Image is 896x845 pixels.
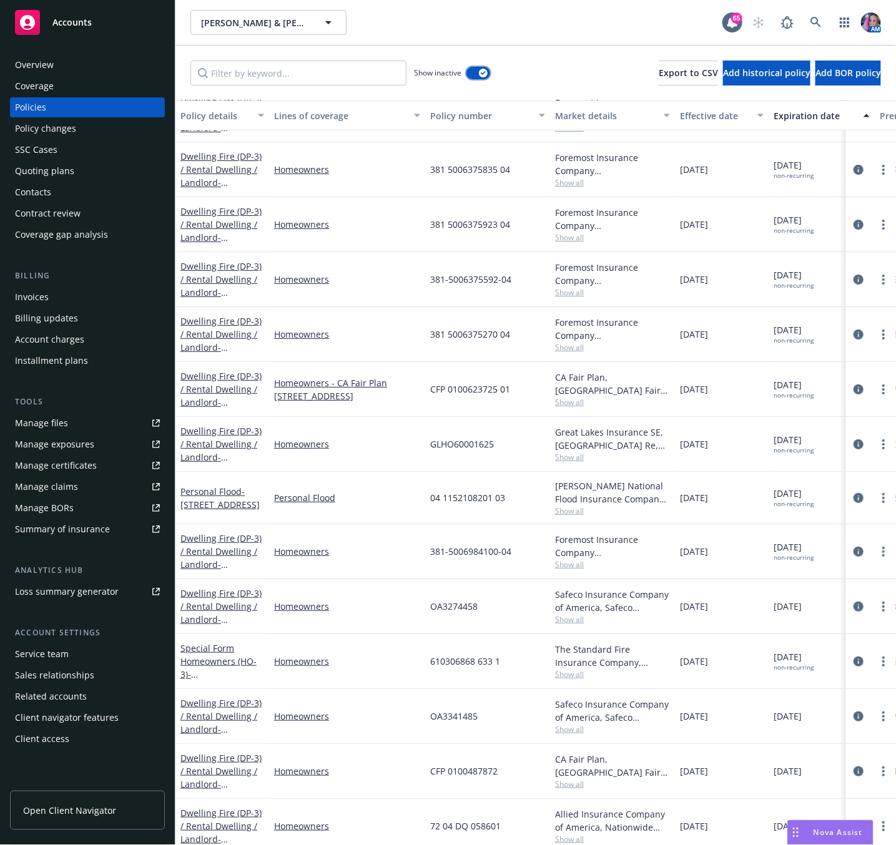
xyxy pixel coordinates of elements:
a: circleInformation [851,654,866,669]
a: Policies [10,97,165,117]
a: Manage files [10,413,165,433]
a: circleInformation [851,382,866,397]
a: Dwelling Fire (DP-3) / Rental Dwelling / Landlord [180,370,262,421]
span: [DATE] [774,159,814,180]
a: Search [804,10,829,35]
span: [DATE] [680,383,708,396]
span: Show all [555,669,670,680]
a: more [876,599,891,614]
span: [DATE] [680,437,708,451]
span: Show all [555,452,670,462]
button: Effective date [675,100,769,130]
a: Client navigator features [10,708,165,728]
a: circleInformation [851,819,866,834]
a: Personal Flood [180,486,260,510]
a: Contract review [10,203,165,223]
span: [DATE] [774,764,802,778]
span: Show all [555,559,670,570]
span: Show all [555,287,670,298]
a: Report a Bug [775,10,800,35]
div: Account settings [10,627,165,639]
a: Homeowners [274,545,420,558]
a: Installment plans [10,351,165,371]
span: [DATE] [680,491,708,504]
div: non-recurring [774,281,814,290]
a: Manage exposures [10,434,165,454]
div: Contract review [15,203,81,223]
a: more [876,819,891,834]
a: Homeowners [274,328,420,341]
span: - Secondary at [STREET_ADDRESS] [180,778,260,816]
a: Manage certificates [10,456,165,476]
div: Invoices [15,287,49,307]
span: 381-5006984100-04 [430,545,511,558]
span: [DATE] [680,218,708,231]
input: Filter by keyword... [190,61,406,85]
div: Account charges [15,330,84,349]
div: 65 [731,12,742,24]
div: non-recurring [774,554,814,562]
span: [DATE] [774,540,814,562]
a: Dwelling Fire (DP-3) / Rental Dwelling / Landlord [180,532,262,584]
a: Dwelling Fire (DP-3) / Rental Dwelling / Landlord [180,205,262,283]
span: [DATE] [774,213,814,235]
span: 381 5006375270 04 [430,328,510,341]
a: Dwelling Fire (DP-3) / Rental Dwelling / Landlord [180,587,262,638]
div: Foremost Insurance Company [GEOGRAPHIC_DATA], [US_STATE], Foremost Insurance Group [555,316,670,342]
div: non-recurring [774,172,814,180]
div: Safeco Insurance Company of America, Safeco Insurance (Liberty Mutual) [555,588,670,614]
span: Add historical policy [723,67,810,79]
div: Coverage [15,76,54,96]
button: Add historical policy [723,61,810,85]
span: Show all [555,342,670,353]
a: Homeowners [274,437,420,451]
span: - [STREET_ADDRESS][PERSON_NAME] [180,177,260,215]
div: SSC Cases [15,140,57,160]
span: - [STREET_ADDRESS] [180,559,260,584]
div: Installment plans [15,351,88,371]
span: CFP 0100487872 [430,764,498,778]
button: Policy number [425,100,550,130]
a: Dwelling Fire (DP-3) / Rental Dwelling / Landlord [180,425,262,476]
a: Overview [10,55,165,75]
span: [DATE] [774,487,814,508]
div: Allied Insurance Company of America, Nationwide Insurance Company [555,808,670,834]
div: Analytics hub [10,564,165,577]
button: Export to CSV [659,61,718,85]
span: - [STREET_ADDRESS] [180,613,260,638]
a: Manage claims [10,477,165,497]
span: [DATE] [774,819,802,833]
a: Related accounts [10,686,165,706]
img: photo [861,12,881,32]
div: Sales relationships [15,665,94,685]
a: Dwelling Fire (DP-3) / Rental Dwelling / Landlord [180,150,262,215]
span: - [STREET_ADDRESS] [180,396,260,421]
span: Show all [555,177,670,188]
a: more [876,272,891,287]
a: Homeowners [274,764,420,778]
span: [DATE] [680,600,708,613]
a: Invoices [10,287,165,307]
div: Contacts [15,182,51,202]
a: Special Form Homeowners (HO-3) [180,642,260,706]
a: Manage BORs [10,498,165,518]
div: Client access [15,729,69,749]
span: - [STREET_ADDRESS][PERSON_NAME] [180,723,260,761]
span: Show all [555,397,670,408]
div: Drag to move [788,821,804,844]
div: Quoting plans [15,161,74,181]
button: Expiration date [769,100,875,130]
div: Expiration date [774,109,856,122]
span: Nova Assist [814,827,863,838]
a: more [876,709,891,724]
a: Coverage [10,76,165,96]
span: [DATE] [680,710,708,723]
div: CA Fair Plan, [GEOGRAPHIC_DATA] Fair plan [555,753,670,779]
a: Dwelling Fire (DP-3) / Rental Dwelling / Landlord [180,260,262,338]
div: Loss summary generator [15,582,119,602]
span: - [STREET_ADDRESS] [180,341,260,366]
a: Homeowners [274,218,420,231]
span: - [STREET_ADDRESS] [180,486,260,510]
a: more [876,491,891,506]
